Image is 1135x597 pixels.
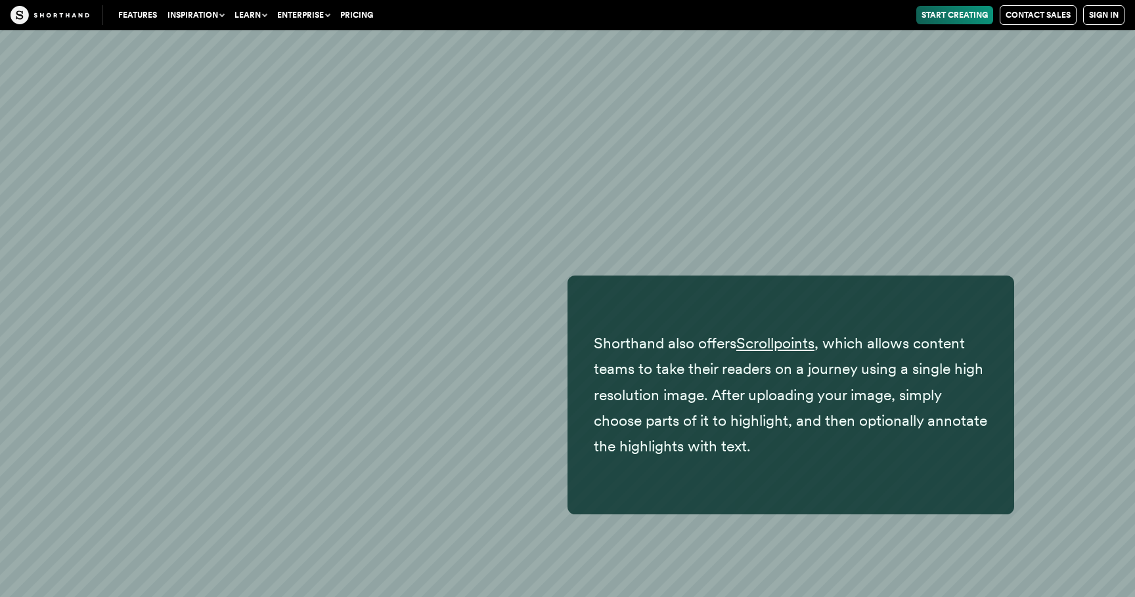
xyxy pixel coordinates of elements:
img: The Craft [11,6,89,24]
a: Features [113,6,162,24]
button: Enterprise [272,6,335,24]
button: Learn [229,6,272,24]
span: Shorthand also offers [594,334,736,352]
a: Scrollpoints [736,334,814,352]
span: , which allows content teams to take their readers on a journey using a single high resolution im... [594,334,987,455]
a: Start Creating [916,6,993,24]
a: Pricing [335,6,378,24]
a: Contact Sales [1000,5,1077,25]
button: Inspiration [162,6,229,24]
a: Sign in [1083,5,1124,25]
